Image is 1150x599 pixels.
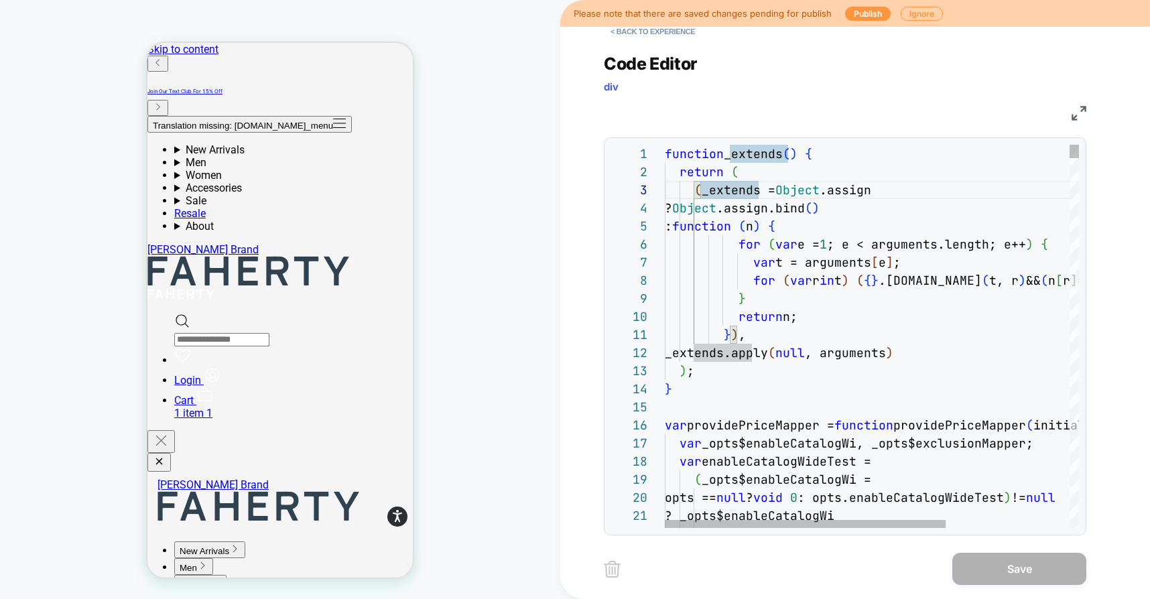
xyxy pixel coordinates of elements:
[611,525,647,543] div: 22
[665,381,672,397] span: }
[724,146,783,161] span: _extends
[842,273,849,288] span: )
[27,331,74,344] a: Login
[812,200,820,216] span: )
[989,273,1019,288] span: t, r
[27,331,54,344] span: Login
[27,101,265,113] summary: New Arrivals
[1026,490,1056,505] span: null
[611,181,647,199] div: 3
[702,182,775,198] span: _extends =
[783,309,797,324] span: n;
[665,490,716,505] span: opts ==
[775,255,871,270] span: t = arguments
[716,200,805,216] span: .assign.bind
[27,164,58,177] a: Resale
[790,146,797,161] span: )
[893,255,901,270] span: ;
[59,364,65,377] span: 1
[775,345,805,360] span: null
[665,200,672,216] span: ?
[27,532,79,549] button: Expand Women
[32,520,50,530] span: Men
[27,177,265,190] summary: About
[702,454,871,469] span: enableCatalogWideTest =
[27,498,98,515] button: Expand New Arrivals
[1026,237,1033,252] span: )
[680,436,702,451] span: var
[724,327,731,342] span: }
[845,7,891,21] button: Publish
[611,380,647,398] div: 14
[611,253,647,271] div: 7
[694,182,702,198] span: (
[672,218,731,234] span: function
[1004,490,1011,505] span: )
[702,436,1033,451] span: _opts$enableCatalogWi, _opts$exclusionMapper;
[775,237,797,252] span: var
[27,270,265,304] div: Search drawer
[820,182,871,198] span: .assign
[680,164,724,180] span: return
[27,126,265,139] summary: Women
[1056,273,1063,288] span: [
[797,490,1004,505] span: : opts.enableCatalogWideTest
[27,351,265,377] a: Cart 1 item
[746,218,753,234] span: n
[834,417,893,433] span: function
[1011,490,1026,505] span: !=
[768,237,775,252] span: (
[805,146,812,161] span: {
[1072,106,1086,121] img: fullscreen
[604,80,619,93] span: div
[1041,237,1048,252] span: {
[27,151,265,164] summary: Sale
[27,113,265,126] summary: Men
[5,78,186,88] span: Translation missing: [DOMAIN_NAME]_menu
[665,146,724,161] span: function
[856,273,864,288] span: (
[611,271,647,289] div: 8
[611,362,647,380] div: 13
[716,490,746,505] span: null
[775,182,820,198] span: Object
[27,515,66,532] button: Expand Men
[731,327,739,342] span: )
[611,416,647,434] div: 16
[753,218,761,234] span: )
[739,309,783,324] span: return
[604,21,702,42] button: < Back to experience
[731,164,739,180] span: (
[753,255,775,270] span: var
[611,434,647,452] div: 17
[1041,273,1048,288] span: (
[665,218,672,234] span: :
[10,436,275,481] a: [PERSON_NAME] Brand
[783,273,790,288] span: (
[604,561,621,578] img: delete
[768,345,775,360] span: (
[611,326,647,344] div: 11
[611,217,647,235] div: 5
[611,488,647,507] div: 20
[739,237,761,252] span: for
[665,417,687,433] span: var
[680,454,702,469] span: var
[812,273,820,288] span: r
[611,145,647,163] div: 1
[611,398,647,416] div: 15
[739,291,746,306] span: }
[1048,273,1056,288] span: n
[611,470,647,488] div: 19
[886,345,893,360] span: )
[827,237,1026,252] span: ; e < arguments.length; e++
[1063,273,1070,288] span: r
[739,327,746,342] span: ,
[879,273,982,288] span: .[DOMAIN_NAME]
[820,273,834,288] span: in
[893,417,1026,433] span: providePriceMapper
[746,490,753,505] span: ?
[901,7,943,21] button: Ignore
[694,472,702,487] span: (
[805,200,812,216] span: (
